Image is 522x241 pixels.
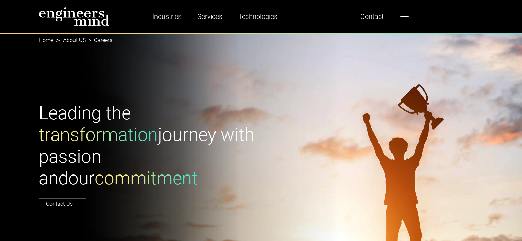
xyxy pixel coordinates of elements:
h1: Leading the journey with passion and our [39,103,257,190]
a: Home [39,37,53,44]
a: About US [63,37,86,44]
nav: breadcrumb [39,33,484,48]
a: Contact [358,9,386,24]
img: logo [39,7,109,26]
span: transformation [39,124,158,145]
li: Careers [86,36,112,45]
a: Services [195,9,225,24]
a: Technologies [235,9,280,24]
a: Contact Us [39,198,86,209]
span: commitment [95,168,198,189]
a: Industries [150,9,184,24]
